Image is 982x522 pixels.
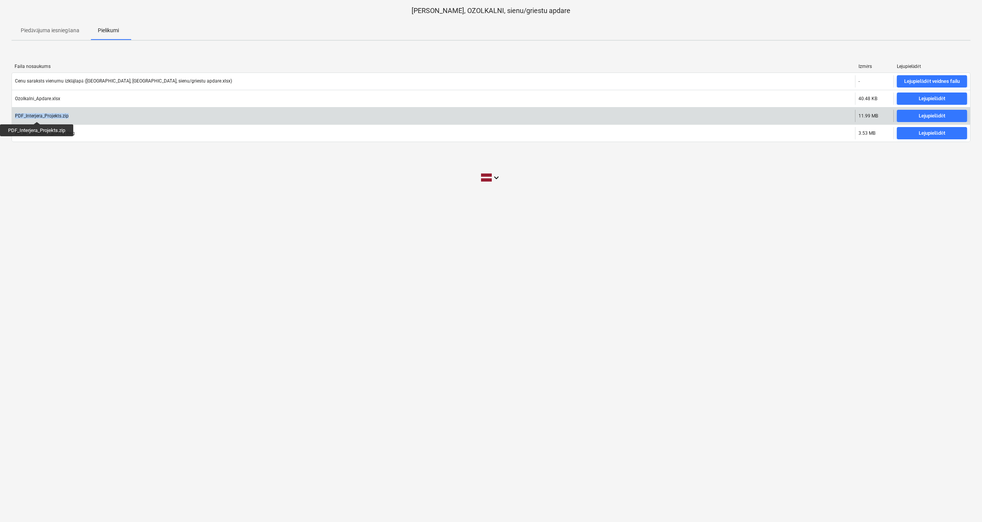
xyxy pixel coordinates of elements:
div: Lejupielādēt [919,112,945,121]
div: Lejupielādēt veidnes failu [904,77,959,86]
div: Faila nosaukums [15,64,852,69]
div: Izmērs [858,64,891,69]
div: 40.48 KB [858,96,877,101]
div: - [858,79,860,84]
div: Lejupielādēt [897,64,967,69]
div: AR_BP_Ozolkalni_[DATE].dwg [15,130,75,136]
div: 11.99 MB [858,113,878,119]
p: [PERSON_NAME], OZOLKALNI, sienu/griestu apdare [12,6,970,15]
button: Lejupielādēt [897,110,967,122]
div: Cenu saraksts vienumu izklājlapā ([GEOGRAPHIC_DATA], [GEOGRAPHIC_DATA], sienu/griestu apdare.xlsx) [15,78,232,84]
div: Lejupielādēt [919,94,945,103]
p: Piedāvājuma iesniegšana [21,26,79,35]
div: PDF_Interjera_Projekts.zip [15,113,69,119]
div: 3.53 MB [858,130,875,136]
div: Lejupielādēt [919,129,945,138]
i: keyboard_arrow_down [492,173,501,182]
button: Lejupielādēt [897,127,967,139]
div: Ozolkalni_Apdare.xlsx [15,96,60,101]
button: Lejupielādēt veidnes failu [897,75,967,88]
p: Pielikumi [98,26,119,35]
button: Lejupielādēt [897,93,967,105]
